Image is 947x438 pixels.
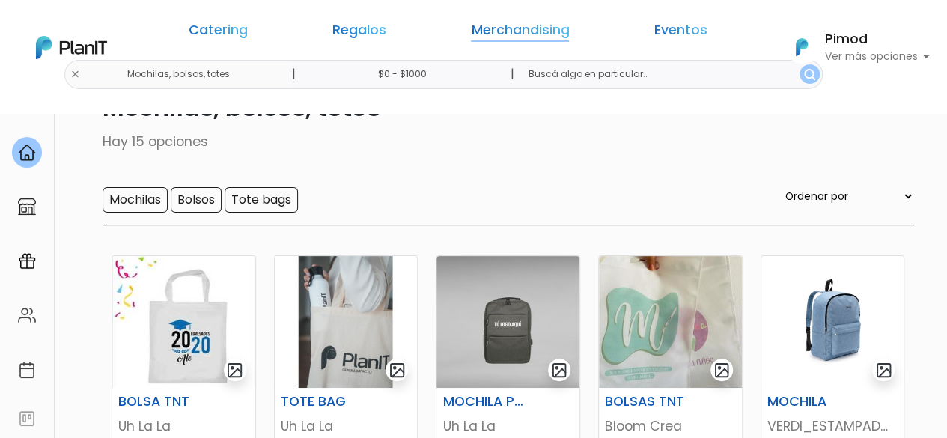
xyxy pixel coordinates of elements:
a: Regalos [332,24,386,42]
p: Uh La La [118,416,249,436]
input: Buscá algo en particular.. [517,60,823,89]
img: thumb_WhatsApp_Image_2023-05-12_at_16.54.55.jpeg [112,256,255,388]
img: gallery-light [551,362,568,379]
p: Hay 15 opciones [34,132,914,151]
p: | [511,65,514,83]
button: PlanIt Logo Pimod Ver más opciones [776,28,929,67]
p: VERDI_ESTAMPADOS [767,416,898,436]
img: search_button-432b6d5273f82d61273b3651a40e1bd1b912527efae98b1b7a1b2c0702e16a8d.svg [804,69,815,80]
img: close-6986928ebcb1d6c9903e3b54e860dbc4d054630f23adef3a32610726dff6a82b.svg [70,70,80,79]
h6: Pimod [824,33,929,46]
a: Catering [189,24,248,42]
a: Merchandising [471,24,569,42]
p: Uh La La [442,416,573,436]
input: Mochilas [103,187,168,213]
img: calendar-87d922413cdce8b2cf7b7f5f62616a5cf9e4887200fb71536465627b3292af00.svg [18,361,36,379]
img: gallery-light [389,362,406,379]
h6: BOLSAS TNT [596,394,695,410]
img: PlanIt Logo [36,36,107,59]
input: Tote bags [225,187,298,213]
img: thumb_WhatsApp_Image_2023-11-17_at_09.55.45.jpeg [599,256,742,388]
div: ¿Necesitás ayuda? [77,14,216,43]
p: Bloom Crea [605,416,736,436]
p: Uh La La [281,416,412,436]
img: gallery-light [226,362,243,379]
img: gallery-light [875,362,892,379]
img: thumb_WhatsApp_Image_2023-11-28_at_10.28.05.jpg [761,256,904,388]
h6: BOLSA TNT [109,394,208,410]
h6: MOCHILA PARA LAPTOP [433,394,532,410]
img: home-e721727adea9d79c4d83392d1f703f7f8bce08238fde08b1acbfd93340b81755.svg [18,144,36,162]
input: Bolsos [171,187,222,213]
a: Eventos [654,24,707,42]
img: gallery-light [713,362,731,379]
img: marketplace-4ceaa7011d94191e9ded77b95e3339b90024bf715f7c57f8cf31f2d8c509eaba.svg [18,198,36,216]
h6: TOTE BAG [272,394,371,410]
p: Ver más opciones [824,52,929,62]
img: thumb_Captura_de_pantalla_2023-08-03_153127.jpg [275,256,418,388]
img: feedback-78b5a0c8f98aac82b08bfc38622c3050aee476f2c9584af64705fc4e61158814.svg [18,410,36,428]
img: thumb_Captura_de_pantalla_2023-07-10_123406.jpg [436,256,579,388]
img: PlanIt Logo [785,31,818,64]
img: campaigns-02234683943229c281be62815700db0a1741e53638e28bf9629b52c665b00959.svg [18,252,36,270]
p: | [292,65,296,83]
img: people-662611757002400ad9ed0e3c099ab2801c6687ba6c219adb57efc949bc21e19d.svg [18,306,36,324]
h6: MOCHILA [758,394,857,410]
